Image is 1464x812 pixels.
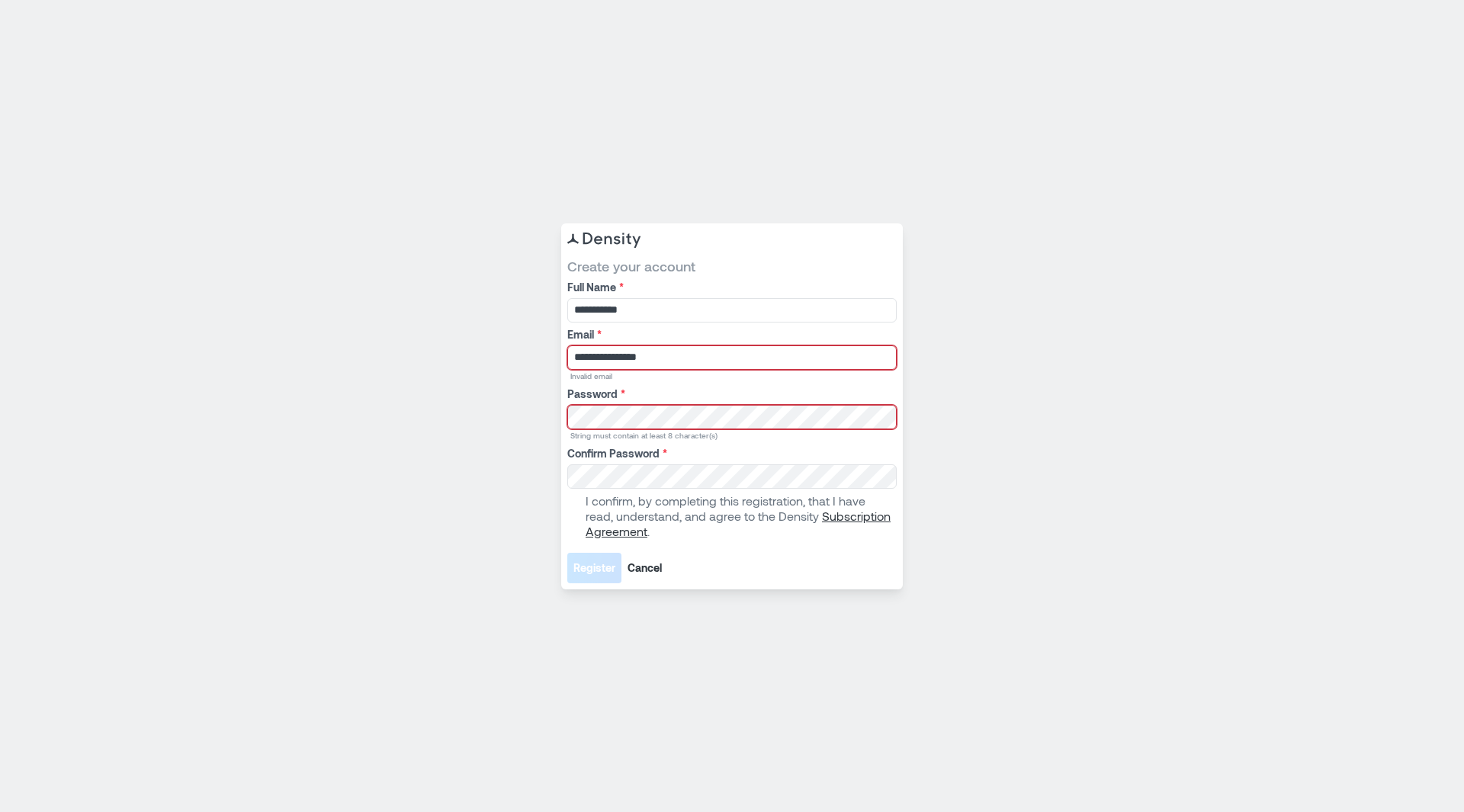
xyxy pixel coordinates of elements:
label: Full Name [567,280,894,295]
p: I confirm, by completing this registration, that I have read, understand, and agree to the Density . [586,493,894,539]
label: Password [567,387,894,402]
button: Cancel [621,553,668,583]
div: Invalid email [570,370,897,382]
span: Create your account [567,257,897,275]
label: Confirm Password [567,446,894,461]
div: String must contain at least 8 character(s) [570,429,897,441]
span: Register [573,560,615,576]
a: Subscription Agreement [586,509,891,538]
label: Email [567,327,894,342]
button: Register [567,553,621,583]
span: Cancel [628,560,662,576]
